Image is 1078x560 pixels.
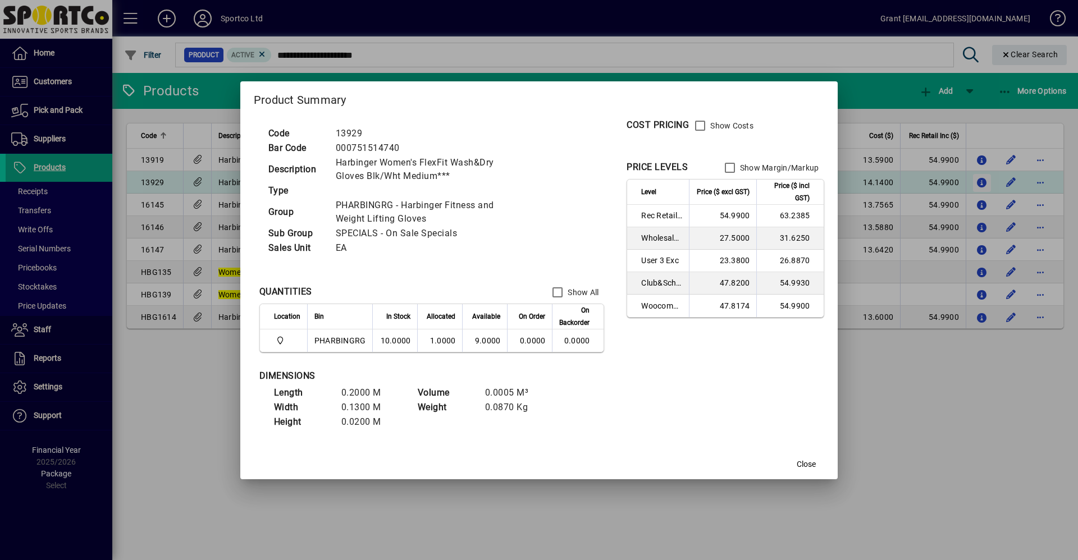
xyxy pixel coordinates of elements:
[756,250,824,272] td: 26.8870
[263,198,330,226] td: Group
[641,255,682,266] span: User 3 Exc
[263,155,330,183] td: Description
[708,120,753,131] label: Show Costs
[788,455,824,475] button: Close
[756,295,824,317] td: 54.9900
[372,329,417,352] td: 10.0000
[520,336,546,345] span: 0.0000
[756,205,824,227] td: 63.2385
[330,198,535,226] td: PHARBINGRG - Harbinger Fitness and Weight Lifting Gloves
[689,205,756,227] td: 54.9900
[240,81,838,114] h2: Product Summary
[268,400,336,415] td: Width
[627,118,689,132] div: COST PRICING
[519,310,545,323] span: On Order
[259,369,540,383] div: DIMENSIONS
[641,277,682,288] span: Club&School Exc
[738,162,819,173] label: Show Margin/Markup
[641,186,656,198] span: Level
[797,458,816,470] span: Close
[263,183,330,198] td: Type
[336,415,403,429] td: 0.0200 M
[417,329,462,352] td: 1.0000
[386,310,410,323] span: In Stock
[307,329,373,352] td: PHARBINGRG
[263,226,330,241] td: Sub Group
[689,272,756,295] td: 47.8200
[330,241,535,255] td: EA
[412,385,479,400] td: Volume
[479,400,547,415] td: 0.0870 Kg
[330,126,535,141] td: 13929
[268,415,336,429] td: Height
[268,385,336,400] td: Length
[263,141,330,155] td: Bar Code
[336,400,403,415] td: 0.1300 M
[697,186,750,198] span: Price ($ excl GST)
[641,300,682,311] span: Woocommerce Retail
[756,227,824,250] td: 31.6250
[641,232,682,244] span: Wholesale Exc
[427,310,455,323] span: Allocated
[472,310,500,323] span: Available
[336,385,403,400] td: 0.2000 M
[330,155,535,183] td: Harbinger Women's FlexFit Wash&Dry Gloves Blk/Wht Medium***
[263,126,330,141] td: Code
[462,329,507,352] td: 9.0000
[689,250,756,272] td: 23.3800
[689,295,756,317] td: 47.8174
[330,226,535,241] td: SPECIALS - On Sale Specials
[627,160,688,174] div: PRICE LEVELS
[565,287,599,298] label: Show All
[559,304,590,329] span: On Backorder
[756,272,824,295] td: 54.9930
[330,141,535,155] td: 000751514740
[263,241,330,255] td: Sales Unit
[314,310,324,323] span: Bin
[641,210,682,221] span: Rec Retail Inc
[689,227,756,250] td: 27.5000
[259,285,312,299] div: QUANTITIES
[479,385,547,400] td: 0.0005 M³
[764,180,810,204] span: Price ($ incl GST)
[552,329,604,352] td: 0.0000
[412,400,479,415] td: Weight
[274,310,300,323] span: Location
